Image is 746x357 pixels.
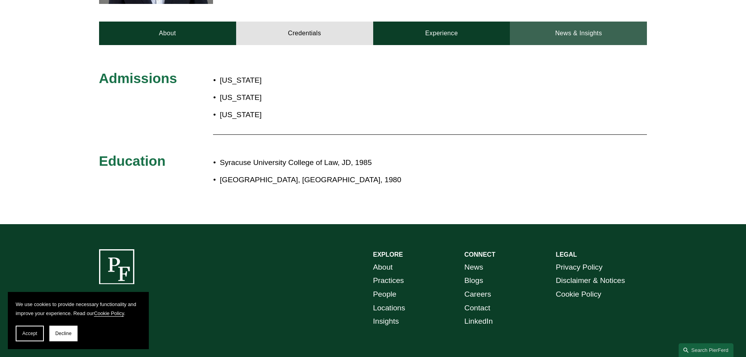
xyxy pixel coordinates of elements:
a: People [373,288,397,301]
a: Cookie Policy [94,310,124,316]
a: Credentials [236,22,373,45]
strong: EXPLORE [373,251,403,258]
a: News & Insights [510,22,647,45]
a: Disclaimer & Notices [556,274,625,288]
a: LinkedIn [464,315,493,328]
p: We use cookies to provide necessary functionality and improve your experience. Read our . [16,300,141,318]
span: Decline [55,331,72,336]
strong: CONNECT [464,251,495,258]
a: Privacy Policy [556,261,602,274]
a: About [373,261,393,274]
p: [US_STATE] [220,91,419,105]
a: Careers [464,288,491,301]
a: Practices [373,274,404,288]
button: Accept [16,326,44,341]
p: Syracuse University College of Law, JD, 1985 [220,156,578,170]
a: About [99,22,236,45]
a: Experience [373,22,510,45]
p: [GEOGRAPHIC_DATA], [GEOGRAPHIC_DATA], 1980 [220,173,578,187]
a: Insights [373,315,399,328]
section: Cookie banner [8,292,149,349]
a: Cookie Policy [556,288,601,301]
a: News [464,261,483,274]
strong: LEGAL [556,251,577,258]
a: Blogs [464,274,483,288]
span: Admissions [99,71,177,86]
p: [US_STATE] [220,108,419,122]
a: Contact [464,301,490,315]
p: [US_STATE] [220,74,419,87]
a: Search this site [679,343,733,357]
span: Education [99,153,166,169]
span: Accept [22,331,37,336]
a: Locations [373,301,405,315]
button: Decline [49,326,78,341]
